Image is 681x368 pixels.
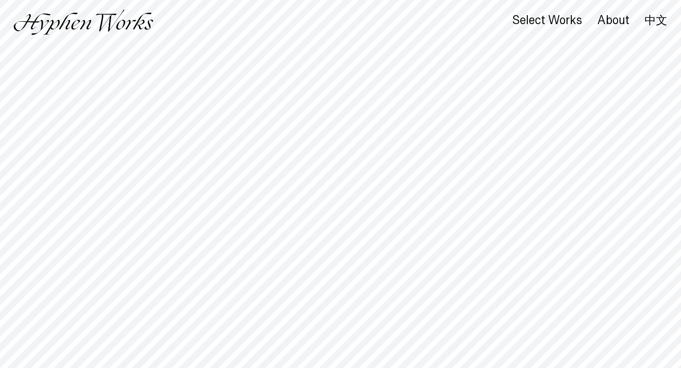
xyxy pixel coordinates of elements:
[14,9,153,35] img: Hyphen Works
[645,15,667,26] a: 中文
[597,16,629,26] a: About
[512,16,582,26] a: Select Works
[597,14,629,27] div: About
[512,14,582,27] div: Select Works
